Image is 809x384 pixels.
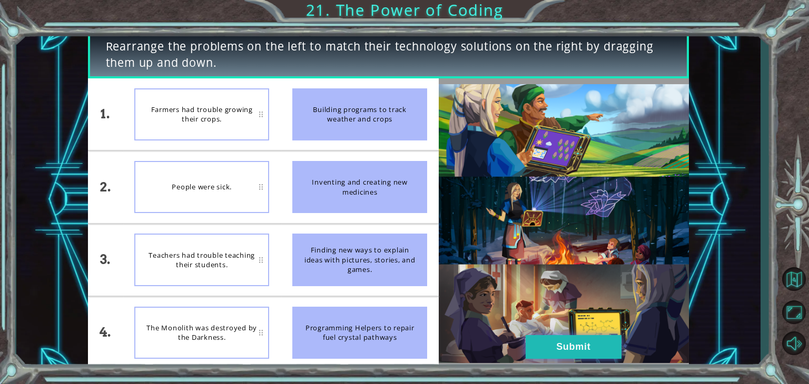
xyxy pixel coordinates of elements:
[88,151,123,223] div: 2.
[526,335,621,359] button: Submit
[88,78,123,150] div: 1.
[439,84,689,363] img: Interactive Art
[292,161,427,213] div: Inventing and creating new medicines
[134,307,269,359] div: The Monolith was destroyed by the Darkness.
[292,307,427,359] div: Programming Helpers to repair fuel crystal pathways
[778,264,809,294] button: Back to Map
[106,38,671,70] span: Rearrange the problems on the left to match their technology solutions on the right by dragging t...
[88,297,123,368] div: 4.
[134,161,269,213] div: People were sick.
[134,88,269,140] div: Farmers had trouble growing their crops.
[778,262,809,297] a: Back to Map
[292,234,427,286] div: Finding new ways to explain ideas with pictures, stories, and games.
[88,224,123,296] div: 3.
[778,298,809,326] button: Maximize Browser
[134,234,269,286] div: Teachers had trouble teaching their students.
[292,88,427,140] div: Building programs to track weather and crops
[778,329,809,357] button: Mute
